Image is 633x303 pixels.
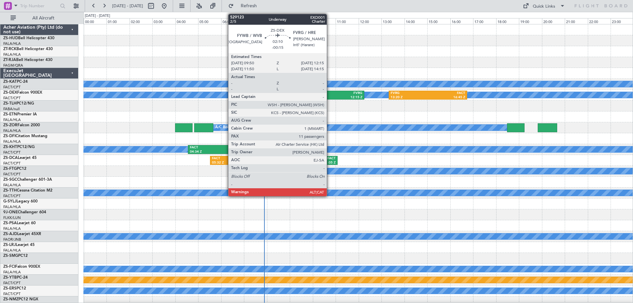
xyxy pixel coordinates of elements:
[542,18,565,24] div: 20:00
[3,210,18,214] span: 9J-ONE
[290,18,313,24] div: 09:00
[496,18,519,24] div: 18:00
[190,145,217,150] div: FACT
[3,297,38,301] a: ZS-NMZPC12 NGX
[3,36,18,40] span: ZS-HUD
[3,91,17,95] span: ZS-DEX
[3,102,34,106] a: ZS-TLHPC12/NG
[3,178,17,182] span: ZS-SGC
[427,18,450,24] div: 15:00
[17,16,70,20] span: All Aircraft
[336,18,358,24] div: 11:00
[3,58,16,62] span: ZT-RJA
[405,18,427,24] div: 14:00
[3,221,17,225] span: ZS-PSA
[212,161,230,165] div: 05:32 Z
[520,1,568,11] button: Quick Links
[3,189,52,193] a: ZS-TTHCessna Citation M2
[381,18,404,24] div: 13:00
[85,13,110,19] div: [DATE] - [DATE]
[3,183,21,188] a: FALA/HLA
[3,91,42,95] a: ZS-DEXFalcon 900EX
[3,237,21,242] a: FAOR/JNB
[7,13,72,23] button: All Aircraft
[3,199,16,203] span: G-SYLJ
[198,18,221,24] div: 05:00
[106,18,129,24] div: 01:00
[533,3,555,10] div: Quick Links
[3,128,21,133] a: FALA/HLA
[3,297,18,301] span: ZS-NMZ
[3,63,23,68] a: FAGM/QRA
[244,18,267,24] div: 07:00
[3,172,20,177] a: FACT/CPT
[267,18,290,24] div: 08:00
[3,287,26,290] a: ZS-ERSPC12
[336,95,362,100] div: 12:15 Z
[217,150,244,154] div: 07:05 Z
[3,134,47,138] a: ZS-DFICitation Mustang
[84,18,106,24] div: 00:00
[3,117,21,122] a: FALA/HLA
[190,150,217,154] div: 04:34 Z
[588,18,611,24] div: 22:00
[3,47,53,51] a: ZT-RCKBell Helicopter 430
[273,167,289,172] div: Khak
[3,145,35,149] a: ZS-KHTPC12/NG
[3,194,20,198] a: FACT/CPT
[311,95,336,100] div: 09:50 Z
[3,156,18,160] span: ZS-DCA
[221,18,244,24] div: 06:00
[3,265,15,269] span: ZS-FCI
[3,215,21,220] a: FLKK/LUN
[3,80,28,84] a: ZS-KATPC-24
[244,144,265,154] div: A/C Booked
[3,145,17,149] span: ZS-KHT
[391,95,428,100] div: 13:20 Z
[3,150,20,155] a: FACT/CPT
[235,4,263,8] span: Refresh
[3,80,17,84] span: ZS-KAT
[3,178,52,182] a: ZS-SGCChallenger 601-3A
[3,102,16,106] span: ZS-TLH
[3,123,17,127] span: ZS-ZOR
[273,171,289,176] div: 09:05 Z
[290,166,311,176] div: A/C Booked
[257,167,273,172] div: FACT
[175,18,198,24] div: 04:00
[225,1,265,11] button: Refresh
[391,91,428,96] div: FVRG
[3,41,21,46] a: FALA/HLA
[3,36,54,40] a: ZS-HUDBell Helicopter 430
[3,96,20,101] a: FACT/CPT
[3,52,21,57] a: FALA/HLA
[3,248,21,253] a: FALA/HLA
[3,106,20,111] a: FABA/null
[230,161,248,165] div: 07:15 Z
[130,18,152,24] div: 02:00
[3,199,38,203] a: G-SYLJLegacy 600
[152,18,175,24] div: 03:00
[3,243,16,247] span: ZS-LRJ
[20,1,58,11] input: Trip Number
[336,91,362,96] div: FVRG
[473,18,496,24] div: 17:00
[3,281,20,286] a: FACT/CPT
[3,276,28,280] a: ZS-YTBPC-24
[3,47,16,51] span: ZT-RCK
[3,254,28,258] a: ZS-SMGPC12
[217,145,244,150] div: FAUT
[230,156,248,161] div: FAOR
[450,18,473,24] div: 16:00
[3,123,40,127] a: ZS-ZORFalcon 2000
[3,291,20,296] a: FACT/CPT
[212,156,230,161] div: FACT
[291,161,314,165] div: 09:00 Z
[519,18,542,24] div: 19:00
[3,139,21,144] a: FALA/HLA
[3,156,37,160] a: ZS-DCALearjet 45
[3,134,15,138] span: ZS-DFI
[565,18,588,24] div: 21:00
[3,161,20,166] a: FACT/CPT
[3,254,18,258] span: ZS-SMG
